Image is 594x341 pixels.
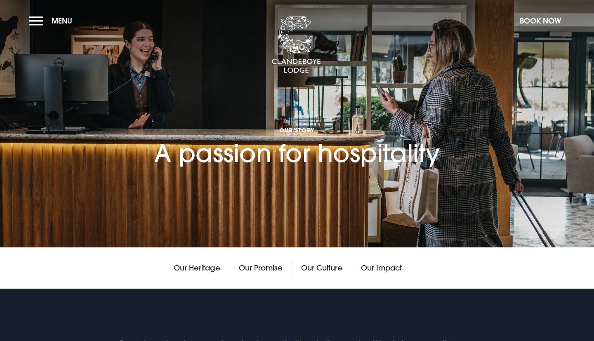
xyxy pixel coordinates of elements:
button: Menu [29,12,76,30]
a: Our Heritage [174,262,220,274]
img: Clandeboye Lodge [271,16,321,74]
a: Our Impact [361,262,402,274]
a: Our Culture [301,262,342,274]
button: Book Now [516,12,565,30]
a: Our Promise [239,262,283,274]
span: Our Story [154,126,440,134]
h1: A passion for hospitality [154,84,440,167]
span: Menu [52,16,72,26]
